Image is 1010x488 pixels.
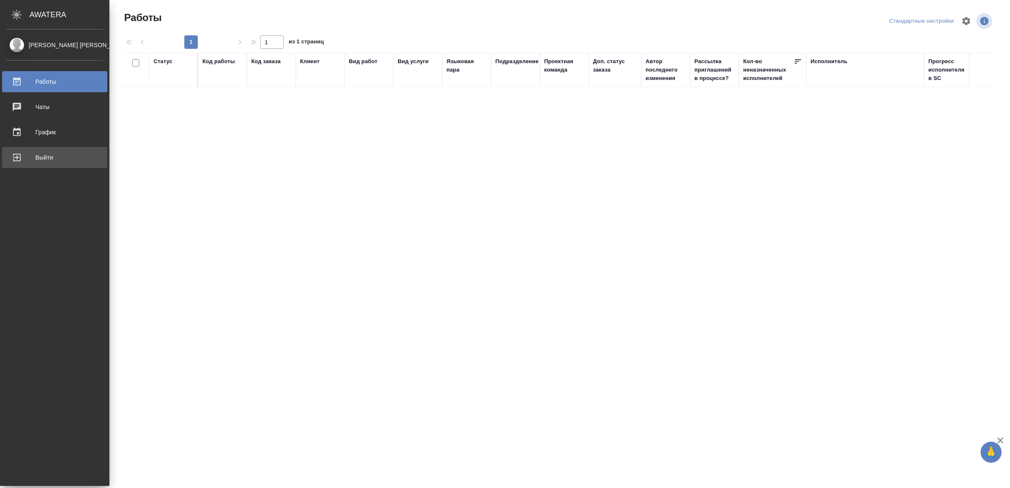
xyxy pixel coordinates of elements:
[593,57,637,74] div: Доп. статус заказа
[447,57,487,74] div: Языковая пара
[646,57,686,83] div: Автор последнего изменения
[694,57,735,83] div: Рассылка приглашений в процессе?
[300,57,319,66] div: Клиент
[289,37,324,49] span: из 1 страниц
[981,442,1002,463] button: 🙏
[122,11,162,24] span: Работы
[495,57,539,66] div: Подразделение
[6,101,103,113] div: Чаты
[743,57,794,83] div: Кол-во неназначенных исполнителей
[887,15,956,28] div: split button
[202,57,235,66] div: Код работы
[976,13,994,29] span: Посмотреть информацию
[251,57,281,66] div: Код заказа
[6,40,103,50] div: [PERSON_NAME] [PERSON_NAME]
[544,57,585,74] div: Проектная команда
[6,126,103,139] div: График
[2,122,107,143] a: График
[956,11,976,31] span: Настроить таблицу
[29,6,109,23] div: AWATERA
[811,57,848,66] div: Исполнитель
[2,71,107,92] a: Работы
[349,57,377,66] div: Вид работ
[6,75,103,88] div: Работы
[398,57,429,66] div: Вид услуги
[2,147,107,168] a: Выйти
[2,96,107,117] a: Чаты
[984,443,998,461] span: 🙏
[928,57,966,83] div: Прогресс исполнителя в SC
[6,151,103,164] div: Выйти
[154,57,173,66] div: Статус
